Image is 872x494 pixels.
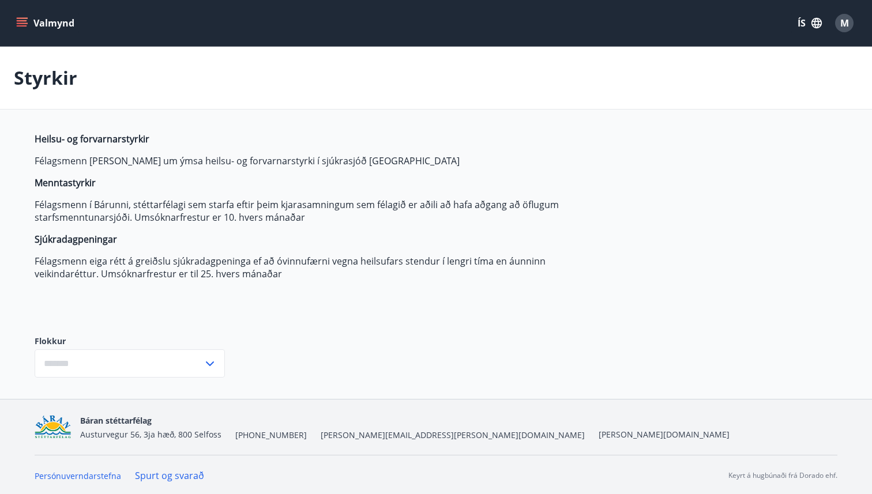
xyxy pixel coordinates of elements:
[35,415,71,440] img: Bz2lGXKH3FXEIQKvoQ8VL0Fr0uCiWgfgA3I6fSs8.png
[321,429,585,441] span: [PERSON_NAME][EMAIL_ADDRESS][PERSON_NAME][DOMAIN_NAME]
[14,65,77,90] p: Styrkir
[14,13,79,33] button: menu
[791,13,828,33] button: ÍS
[35,176,96,189] strong: Menntastyrkir
[135,469,204,482] a: Spurt og svarað
[840,17,849,29] span: M
[35,335,225,347] label: Flokkur
[35,233,117,246] strong: Sjúkradagpeningar
[35,255,579,280] p: Félagsmenn eiga rétt á greiðslu sjúkradagpeninga ef að óvinnufærni vegna heilsufars stendur í len...
[35,133,149,145] strong: Heilsu- og forvarnarstyrkir
[830,9,858,37] button: M
[80,429,221,440] span: Austurvegur 56, 3ja hæð, 800 Selfoss
[35,470,121,481] a: Persónuverndarstefna
[35,198,579,224] p: Félagsmenn í Bárunni, stéttarfélagi sem starfa eftir þeim kjarasamningum sem félagið er aðili að ...
[80,415,152,426] span: Báran stéttarfélag
[728,470,837,481] p: Keyrt á hugbúnaði frá Dorado ehf.
[599,429,730,440] a: [PERSON_NAME][DOMAIN_NAME]
[235,429,307,441] span: [PHONE_NUMBER]
[35,154,579,167] p: Félagsmenn [PERSON_NAME] um ýmsa heilsu- og forvarnarstyrki í sjúkrasjóð [GEOGRAPHIC_DATA]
